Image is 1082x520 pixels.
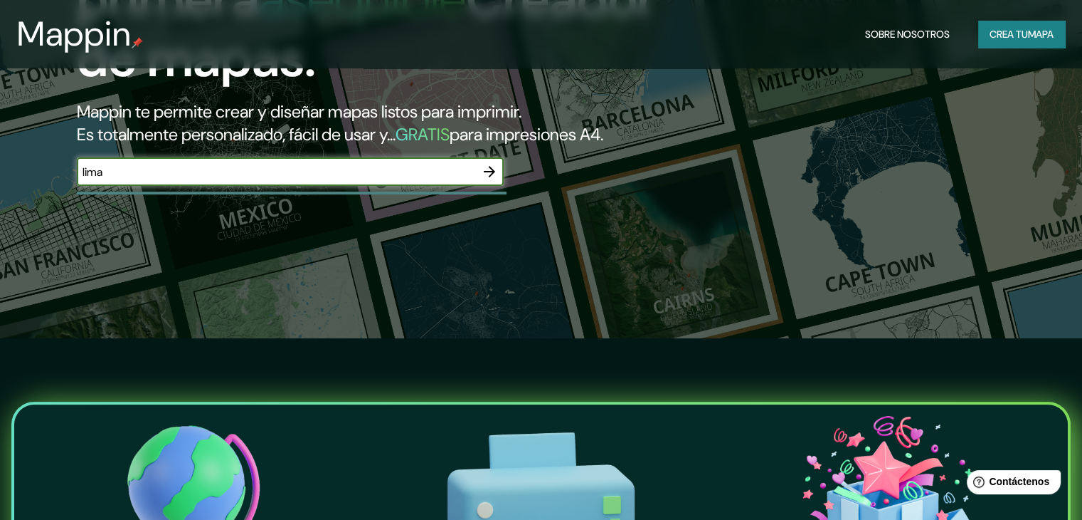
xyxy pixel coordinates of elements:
font: mapa [1028,28,1054,41]
font: Mappin [17,11,132,56]
font: Es totalmente personalizado, fácil de usar y... [77,123,396,145]
font: para impresiones A4. [450,123,603,145]
font: Mappin te permite crear y diseñar mapas listos para imprimir. [77,100,521,123]
button: Crea tumapa [978,21,1065,48]
input: Elige tu lugar favorito [77,164,475,180]
font: Sobre nosotros [865,28,950,41]
button: Sobre nosotros [859,21,955,48]
font: Crea tu [990,28,1028,41]
img: pin de mapeo [132,37,143,48]
iframe: Lanzador de widgets de ayuda [955,464,1066,504]
font: GRATIS [396,123,450,145]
